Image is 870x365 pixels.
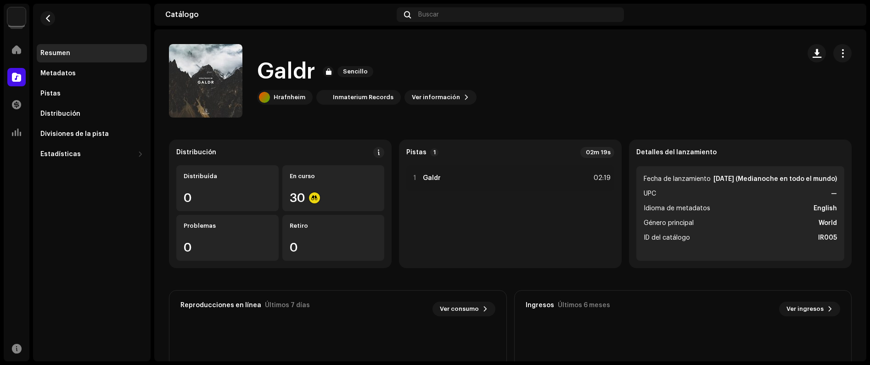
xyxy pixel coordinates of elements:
[40,70,76,77] div: Metadatos
[841,7,855,22] img: 64330119-7c00-4796-a648-24c9ce22806e
[644,203,710,214] span: Idioma de metadatos
[7,7,26,26] img: 297a105e-aa6c-4183-9ff4-27133c00f2e2
[819,218,837,229] strong: World
[818,232,837,243] strong: IR005
[37,125,147,143] re-m-nav-item: Divisiones de la pista
[786,300,824,318] span: Ver ingresos
[644,218,694,229] span: Género principal
[418,11,439,18] span: Buscar
[37,84,147,103] re-m-nav-item: Pistas
[644,188,656,199] span: UPC
[406,149,427,156] strong: Pistas
[184,173,271,180] div: Distribuída
[318,92,329,103] img: d5e09cf7-5010-4da1-b9e7-e0fe970dfc0c
[432,302,495,316] button: Ver consumo
[290,222,377,230] div: Retiro
[40,90,61,97] div: Pistas
[37,44,147,62] re-m-nav-item: Resumen
[404,90,477,105] button: Ver información
[290,173,377,180] div: En curso
[412,88,460,107] span: Ver información
[40,50,70,57] div: Resumen
[184,222,271,230] div: Problemas
[37,64,147,83] re-m-nav-item: Metadatos
[176,149,216,156] div: Distribución
[713,174,837,185] strong: [DATE] (Medianoche en todo el mundo)
[257,57,315,86] h1: Galdr
[558,302,610,309] div: Últimos 6 meses
[526,302,554,309] div: Ingresos
[644,232,690,243] span: ID del catálogo
[40,151,81,158] div: Estadísticas
[644,174,711,185] span: Fecha de lanzamiento
[165,11,393,18] div: Catálogo
[580,147,614,158] div: 02m 19s
[40,130,109,138] div: Divisiones de la pista
[337,66,373,77] span: Sencillo
[440,300,479,318] span: Ver consumo
[274,94,305,101] div: Hrafnheim
[831,188,837,199] strong: —
[37,145,147,163] re-m-nav-dropdown: Estadísticas
[265,302,310,309] div: Últimos 7 días
[40,110,80,118] div: Distribución
[814,203,837,214] strong: English
[37,105,147,123] re-m-nav-item: Distribución
[430,148,438,157] p-badge: 1
[423,174,441,182] strong: Galdr
[636,149,717,156] strong: Detalles del lanzamiento
[333,94,393,101] div: Inmaterium Records
[180,302,261,309] div: Reproducciones en línea
[590,173,611,184] div: 02:19
[779,302,840,316] button: Ver ingresos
